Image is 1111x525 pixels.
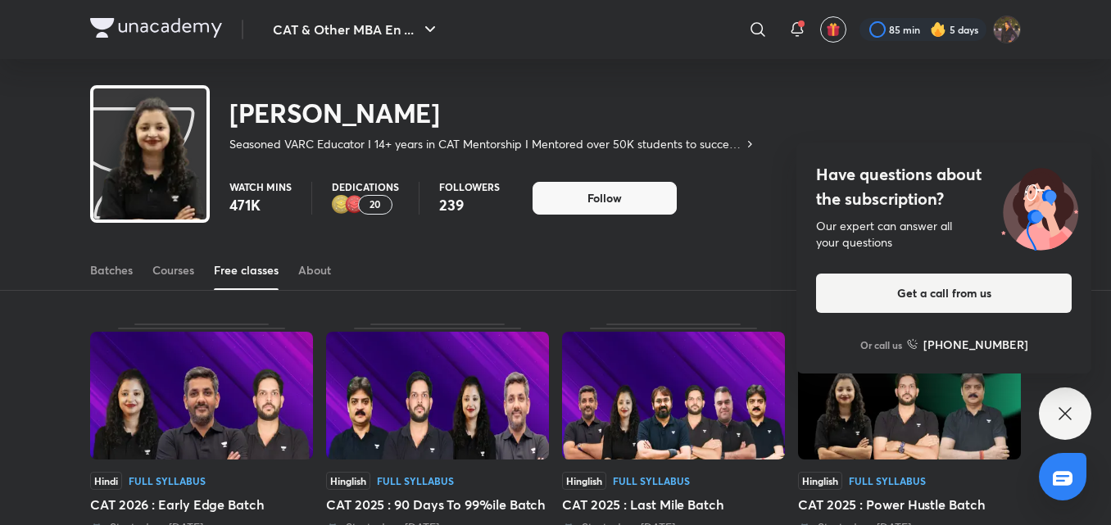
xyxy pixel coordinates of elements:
[129,476,206,486] div: Full Syllabus
[798,472,842,490] span: Hinglish
[860,337,902,352] p: Or call us
[907,336,1028,353] a: [PHONE_NUMBER]
[90,18,222,42] a: Company Logo
[930,21,946,38] img: streak
[370,199,381,210] p: 20
[229,182,292,192] p: Watch mins
[90,262,133,278] div: Batches
[152,262,194,278] div: Courses
[816,162,1072,211] h4: Have questions about the subscription?
[533,182,677,215] button: Follow
[214,262,279,278] div: Free classes
[439,195,500,215] p: 239
[214,251,279,290] a: Free classes
[263,13,450,46] button: CAT & Other MBA En ...
[152,251,194,290] a: Courses
[587,190,622,206] span: Follow
[993,16,1021,43] img: Bhumika Varshney
[332,182,399,192] p: Dedications
[90,251,133,290] a: Batches
[439,182,500,192] p: Followers
[298,262,331,278] div: About
[93,92,206,255] img: class
[820,16,846,43] button: avatar
[816,218,1072,251] div: Our expert can answer all your questions
[326,472,370,490] span: Hinglish
[988,162,1091,251] img: ttu_illustration_new.svg
[90,332,313,459] img: Thumbnail
[298,251,331,290] a: About
[826,22,841,37] img: avatar
[798,495,1021,514] div: CAT 2025 : Power Hustle Batch
[90,495,313,514] div: CAT 2026 : Early Edge Batch
[849,476,926,486] div: Full Syllabus
[562,472,606,490] span: Hinglish
[229,136,743,152] p: Seasoned VARC Educator I 14+ years in CAT Mentorship I Mentored over 50K students to success I Ex...
[332,195,351,215] img: educator badge2
[816,274,1072,313] button: Get a call from us
[90,472,122,490] span: Hindi
[923,336,1028,353] h6: [PHONE_NUMBER]
[562,332,785,459] img: Thumbnail
[345,195,365,215] img: educator badge1
[90,18,222,38] img: Company Logo
[562,495,785,514] div: CAT 2025 : Last Mile Batch
[229,97,756,129] h2: [PERSON_NAME]
[326,332,549,459] img: Thumbnail
[229,195,292,215] p: 471K
[326,495,549,514] div: CAT 2025 : 90 Days To 99%ile Batch
[377,476,454,486] div: Full Syllabus
[613,476,690,486] div: Full Syllabus
[798,332,1021,459] img: Thumbnail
